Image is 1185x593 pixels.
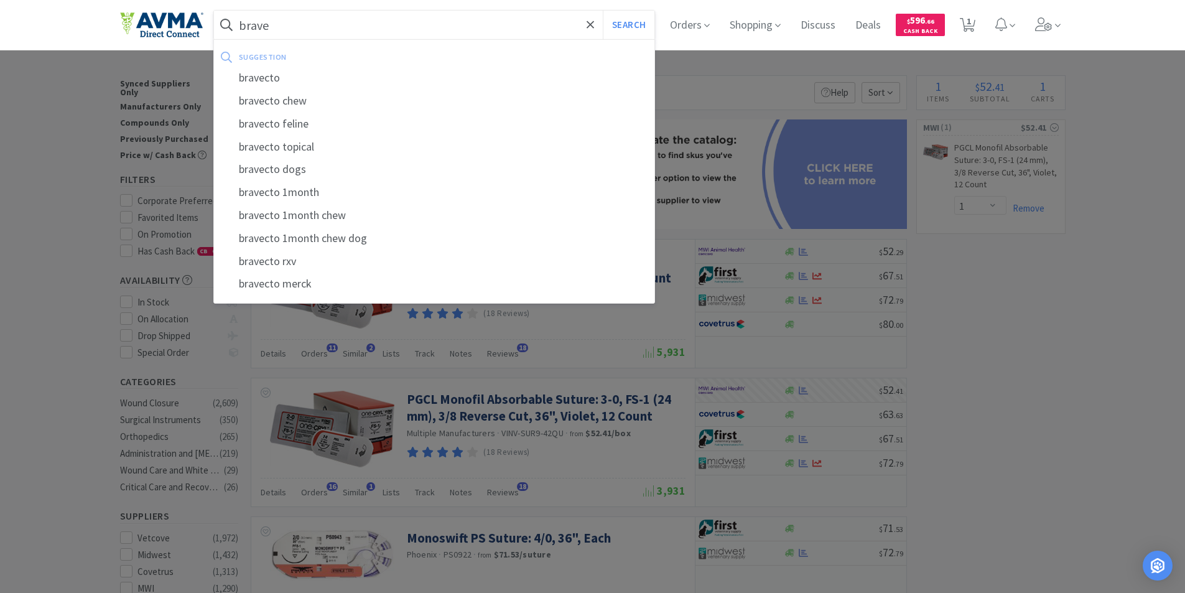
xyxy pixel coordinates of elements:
[120,12,203,38] img: e4e33dab9f054f5782a47901c742baa9_102.png
[214,67,655,90] div: bravecto
[214,227,655,250] div: bravecto 1month chew dog
[903,28,937,36] span: Cash Back
[214,158,655,181] div: bravecto dogs
[214,250,655,273] div: bravecto rxv
[796,20,840,31] a: Discuss
[907,17,910,26] span: $
[214,181,655,204] div: bravecto 1month
[907,14,934,26] span: 596
[1143,551,1173,581] div: Open Intercom Messenger
[214,113,655,136] div: bravecto feline
[214,136,655,159] div: bravecto topical
[214,204,655,227] div: bravecto 1month chew
[896,8,945,42] a: $596.66Cash Back
[239,47,467,67] div: suggestion
[955,21,980,32] a: 1
[214,11,655,39] input: Search by item, sku, manufacturer, ingredient, size...
[850,20,886,31] a: Deals
[214,273,655,296] div: bravecto merck
[925,17,934,26] span: . 66
[603,11,654,39] button: Search
[214,90,655,113] div: bravecto chew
